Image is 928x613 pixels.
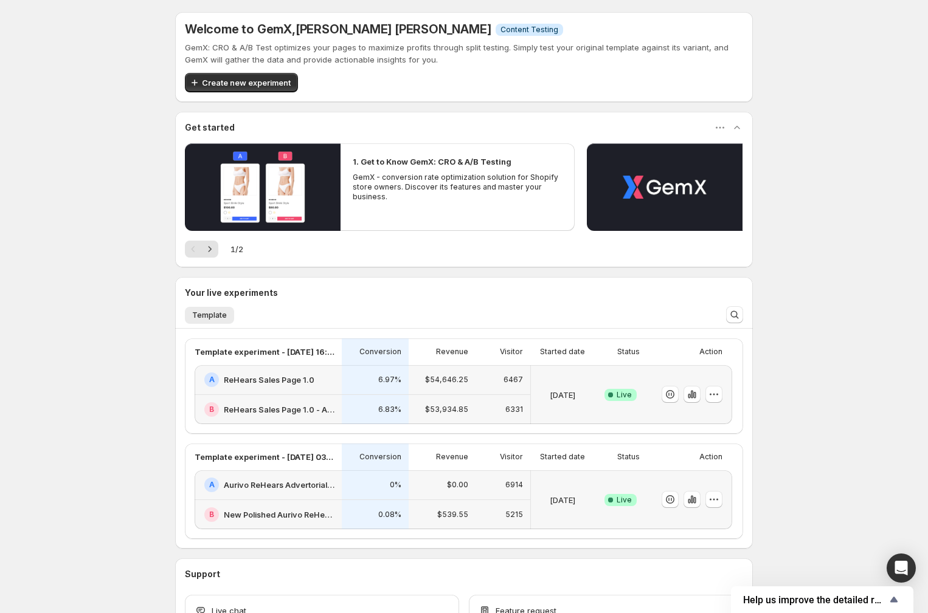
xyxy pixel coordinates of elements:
[195,346,334,358] p: Template experiment - [DATE] 16:31:28
[230,243,243,255] span: 1 / 2
[185,143,341,231] button: Play video
[447,480,468,490] p: $0.00
[185,122,235,134] h3: Get started
[500,25,558,35] span: Content Testing
[617,347,640,357] p: Status
[185,568,220,580] h3: Support
[436,452,468,462] p: Revenue
[425,375,468,385] p: $54,646.25
[617,495,632,505] span: Live
[185,22,491,36] h5: Welcome to GemX
[201,241,218,258] button: Next
[726,306,743,323] button: Search and filter results
[359,347,401,357] p: Conversion
[378,405,401,414] p: 6.83%
[185,287,278,299] h3: Your live experiments
[505,510,523,519] p: 5215
[500,347,523,357] p: Visitor
[550,389,575,401] p: [DATE]
[195,451,334,463] p: Template experiment - [DATE] 03:07:03
[209,480,215,490] h2: A
[224,403,334,416] h2: ReHears Sales Page 1.0 - A/B TEST BUTTONS TO BUY SECTION
[500,452,523,462] p: Visitor
[425,405,468,414] p: $53,934.85
[192,310,227,320] span: Template
[353,173,562,202] p: GemX - conversion rate optimization solution for Shopify store owners. Discover its features and ...
[209,405,214,414] h2: B
[505,480,523,490] p: 6914
[185,241,218,258] nav: Pagination
[887,553,916,583] div: Open Intercom Messenger
[743,594,887,606] span: Help us improve the detailed report for A/B campaigns
[437,510,468,519] p: $539.55
[292,22,491,36] span: , [PERSON_NAME] [PERSON_NAME]
[359,452,401,462] p: Conversion
[353,156,511,168] h2: 1. Get to Know GemX: CRO & A/B Testing
[390,480,401,490] p: 0%
[505,405,523,414] p: 6331
[202,77,291,89] span: Create new experiment
[209,510,214,519] h2: B
[617,452,640,462] p: Status
[617,390,632,400] span: Live
[587,143,743,231] button: Play video
[540,452,585,462] p: Started date
[378,510,401,519] p: 0.08%
[224,509,334,521] h2: New Polished Aurivo ReHears Advertorial 7.0 (nooro) --&gt; Sales Page 1.0
[209,375,215,385] h2: A
[185,73,298,92] button: Create new experiment
[504,375,523,385] p: 6467
[224,374,314,386] h2: ReHears Sales Page 1.0
[224,479,334,491] h2: Aurivo ReHears Advertorial 7.0 (nooro) --> Sales Page 1.0
[550,494,575,506] p: [DATE]
[540,347,585,357] p: Started date
[185,41,743,66] p: GemX: CRO & A/B Test optimizes your pages to maximize profits through split testing. Simply test ...
[699,452,722,462] p: Action
[436,347,468,357] p: Revenue
[699,347,722,357] p: Action
[378,375,401,385] p: 6.97%
[743,592,901,607] button: Show survey - Help us improve the detailed report for A/B campaigns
